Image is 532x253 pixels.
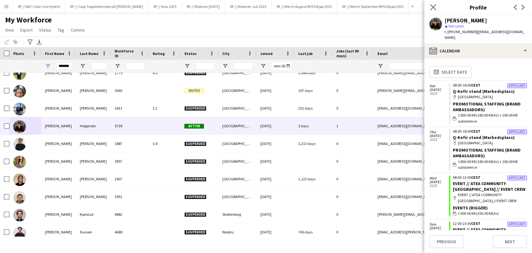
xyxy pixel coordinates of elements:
[218,153,256,170] div: [GEOGRAPHIC_DATA]
[256,135,294,152] div: [DATE]
[149,135,180,152] div: 3.4
[453,181,525,192] a: EVENT // ATEA COMMUNITY [GEOGRAPHIC_DATA] // EVENT CREW
[256,64,294,81] div: [DATE]
[76,223,111,241] div: Kaasen
[218,206,256,223] div: Skollenborg
[5,27,14,33] span: View
[218,117,256,135] div: [GEOGRAPHIC_DATA]
[13,226,26,239] img: Mathias Kaasen
[424,43,532,58] div: Calendar
[294,135,332,152] div: 2,213 days
[218,64,256,81] div: [GEOGRAPHIC_DATA]
[256,99,294,117] div: [DATE]
[41,64,76,81] div: [PERSON_NAME]
[332,188,374,205] div: 0
[374,64,500,81] div: [PERSON_NAME][EMAIL_ADDRESS][DOMAIN_NAME]
[13,67,26,80] img: Mathias Evensen Abrahamsen
[336,49,362,58] span: Jobs (last 90 days)
[458,211,499,216] span: 1 000.00 KR (200.00 KR/hr)
[453,88,515,94] a: Q-Kefir stand (Markedsplass)
[115,63,120,69] button: Open Filter Menu
[91,62,107,70] input: Last Name Filter Input
[493,235,527,248] button: Next
[332,135,374,152] div: 0
[458,112,527,124] span: 1 800.00 KR (180.00 KR/hr) + 200.00 KR subsistence
[471,83,480,87] span: CEST
[41,153,76,170] div: [PERSON_NAME]
[256,188,294,205] div: [DATE]
[76,64,111,81] div: [PERSON_NAME]
[453,130,527,133] div: 08:00-18:00
[294,64,332,81] div: 2,044 days
[184,195,206,199] span: Suspended
[471,221,480,226] span: CEST
[26,38,34,46] app-action-btn: Advanced filters
[76,188,111,205] div: [PERSON_NAME]
[445,29,478,34] span: t. [PHONE_NUMBER]
[5,15,52,25] span: My Workforce
[35,38,43,46] app-action-btn: Export XLSX
[453,101,527,112] div: Promotional Staffing (Brand Ambassadors)
[453,83,527,87] div: 08:00-18:00
[68,26,87,34] a: Comms
[453,94,527,100] div: [GEOGRAPHIC_DATA]
[374,153,500,170] div: [EMAIL_ADDRESS][DOMAIN_NAME]
[111,206,149,223] div: 4882
[111,99,149,117] div: 3431
[218,188,256,205] div: [GEOGRAPHIC_DATA]
[272,62,291,70] input: Joined Filter Input
[424,3,532,11] h3: Profile
[41,170,76,188] div: [PERSON_NAME]
[453,205,527,211] div: Events (Rigger)
[184,71,206,75] span: Suspended
[184,124,204,129] span: Active
[471,129,480,134] span: CEST
[76,99,111,117] div: [PERSON_NAME]
[429,176,449,180] span: Mon
[184,106,206,111] span: Suspended
[56,62,72,70] input: First Name Filter Input
[41,82,76,99] div: [PERSON_NAME]
[256,117,294,135] div: [DATE]
[507,130,527,134] div: Applicant
[111,64,149,81] div: 2775
[260,51,273,56] span: Joined
[41,188,76,205] div: [PERSON_NAME]
[184,159,206,164] span: Suspended
[218,135,256,152] div: [GEOGRAPHIC_DATA]
[58,27,64,33] span: Tag
[149,64,180,81] div: 4.0
[45,63,51,69] button: Open Filter Menu
[184,230,206,235] span: Suspended
[256,153,294,170] div: [DATE]
[453,176,527,179] div: 08:00-13:00
[294,117,332,135] div: 3 days
[453,135,515,140] a: Q-Kefir stand (Markedsplass)
[429,92,449,95] span: 2025
[80,63,85,69] button: Open Filter Menu
[389,62,497,70] input: Email Filter Input
[76,117,111,135] div: Holgersen
[377,63,383,69] button: Open Filter Menu
[45,51,64,56] span: First Name
[111,135,149,152] div: 1887
[332,153,374,170] div: 0
[39,27,51,33] span: Status
[36,26,54,34] a: Status
[507,83,527,88] div: Applicant
[445,29,525,40] span: | [EMAIL_ADDRESS][DOMAIN_NAME]
[153,51,165,56] span: Rating
[76,206,111,223] div: Kjørstad
[374,206,500,223] div: [PERSON_NAME][EMAIL_ADDRESS][PERSON_NAME][DOMAIN_NAME]
[76,153,111,170] div: [PERSON_NAME]
[41,206,76,223] div: [PERSON_NAME]
[13,209,26,221] img: Mathias Kjørstad
[429,184,449,188] span: 2025
[374,188,500,205] div: [EMAIL_ADDRESS][DOMAIN_NAME]
[453,227,525,238] a: EVENT // ATEA COMMUNITY [GEOGRAPHIC_DATA] // EVENT CREW
[76,135,111,152] div: [PERSON_NAME]
[111,153,149,170] div: 3857
[3,26,16,34] a: View
[332,206,374,223] div: 0
[13,191,26,204] img: Mathias Johan Rogne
